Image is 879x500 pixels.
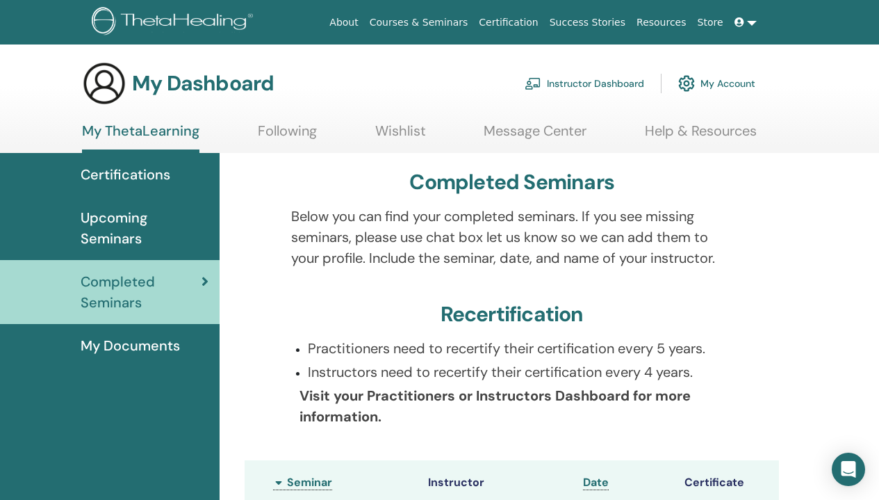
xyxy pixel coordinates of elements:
[645,122,757,150] a: Help & Resources
[525,68,644,99] a: Instructor Dashboard
[544,10,631,35] a: Success Stories
[308,338,733,359] p: Practitioners need to recertify their certification every 5 years.
[525,77,541,90] img: chalkboard-teacher.svg
[364,10,474,35] a: Courses & Seminars
[299,387,691,426] b: Visit your Practitioners or Instructors Dashboard for more information.
[678,68,755,99] a: My Account
[832,453,865,486] div: Open Intercom Messenger
[308,362,733,382] p: Instructors need to recertify their certification every 4 years.
[484,122,586,150] a: Message Center
[81,335,180,356] span: My Documents
[583,475,609,490] a: Date
[473,10,543,35] a: Certification
[583,475,609,490] span: Date
[409,170,614,195] h3: Completed Seminars
[291,206,733,268] p: Below you can find your completed seminars. If you see missing seminars, please use chat box let ...
[92,7,258,38] img: logo.png
[441,302,584,327] h3: Recertification
[678,72,695,95] img: cog.svg
[81,207,208,249] span: Upcoming Seminars
[82,122,199,153] a: My ThetaLearning
[631,10,692,35] a: Resources
[258,122,317,150] a: Following
[375,122,426,150] a: Wishlist
[82,61,126,106] img: generic-user-icon.jpg
[132,71,274,96] h3: My Dashboard
[692,10,729,35] a: Store
[81,164,170,185] span: Certifications
[324,10,363,35] a: About
[81,271,202,313] span: Completed Seminars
